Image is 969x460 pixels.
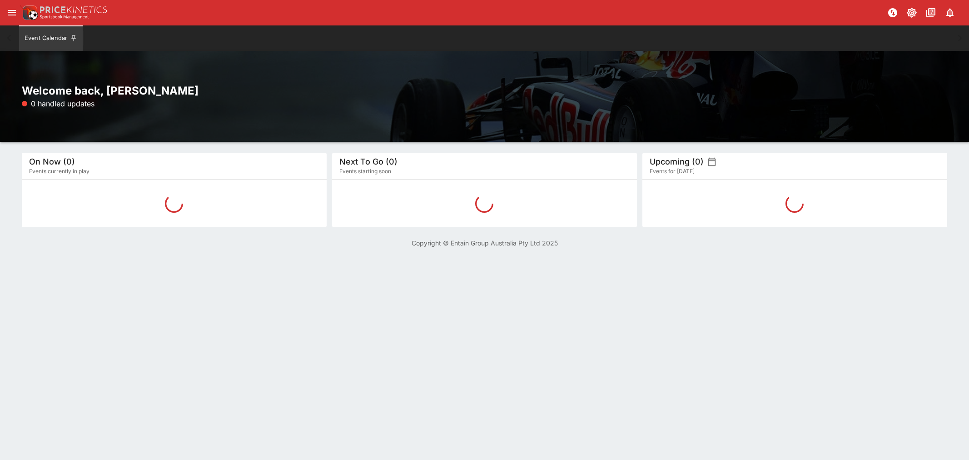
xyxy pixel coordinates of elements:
[40,15,89,19] img: Sportsbook Management
[885,5,901,21] button: NOT Connected to PK
[19,25,83,51] button: Event Calendar
[904,5,920,21] button: Toggle light/dark mode
[29,167,89,176] span: Events currently in play
[22,98,94,109] p: 0 handled updates
[40,6,107,13] img: PriceKinetics
[707,157,716,166] button: settings
[22,84,327,98] h2: Welcome back, [PERSON_NAME]
[923,5,939,21] button: Documentation
[942,5,958,21] button: Notifications
[4,5,20,21] button: open drawer
[650,167,695,176] span: Events for [DATE]
[339,167,391,176] span: Events starting soon
[20,4,38,22] img: PriceKinetics Logo
[650,156,704,167] h5: Upcoming (0)
[29,156,75,167] h5: On Now (0)
[339,156,398,167] h5: Next To Go (0)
